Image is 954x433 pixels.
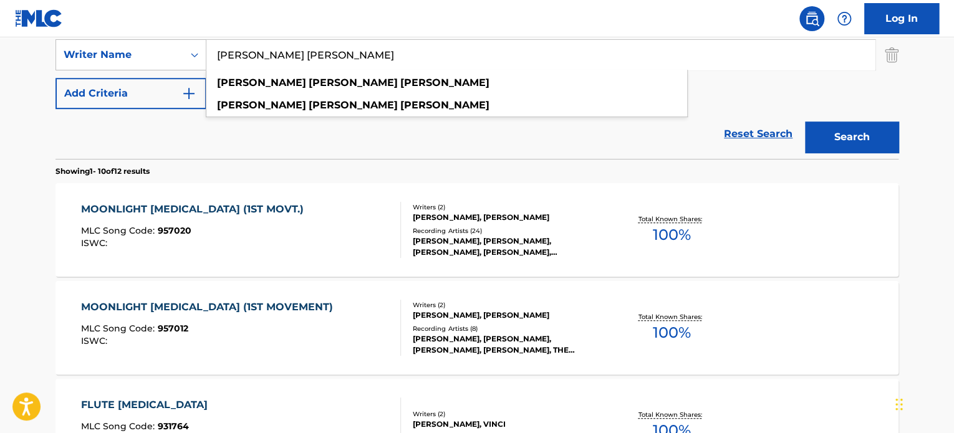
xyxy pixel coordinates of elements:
img: search [804,11,819,26]
a: Public Search [799,6,824,31]
img: Delete Criterion [885,39,899,70]
span: 100 % [652,224,690,246]
strong: [PERSON_NAME] [400,99,489,111]
strong: [PERSON_NAME] [217,77,306,88]
strong: [PERSON_NAME] [309,99,398,111]
div: MOONLIGHT [MEDICAL_DATA] (1ST MOVT.) [81,202,310,217]
div: Drag [895,386,903,423]
div: Writers ( 2 ) [413,202,601,212]
strong: [PERSON_NAME] [400,77,489,88]
iframe: Chat Widget [892,373,954,433]
button: Add Criteria [55,78,206,109]
div: Recording Artists ( 24 ) [413,226,601,236]
div: [PERSON_NAME], [PERSON_NAME] [413,212,601,223]
div: MOONLIGHT [MEDICAL_DATA] (1ST MOVEMENT) [81,300,339,315]
div: [PERSON_NAME], VINCI [413,419,601,430]
p: Total Known Shares: [638,312,705,321]
span: ISWC : [81,335,110,346]
form: Search Form [55,1,899,159]
div: [PERSON_NAME], [PERSON_NAME] [413,310,601,321]
div: Writer Name [64,47,176,62]
span: MLC Song Code : [81,225,158,236]
p: Total Known Shares: [638,410,705,419]
div: Recording Artists ( 8 ) [413,324,601,333]
img: MLC Logo [15,9,63,27]
div: Writers ( 2 ) [413,300,601,310]
strong: [PERSON_NAME] [309,77,398,88]
div: FLUTE [MEDICAL_DATA] [81,397,214,412]
span: 100 % [652,321,690,344]
span: ISWC : [81,237,110,249]
span: MLC Song Code : [81,323,158,334]
a: MOONLIGHT [MEDICAL_DATA] (1ST MOVEMENT)MLC Song Code:957012ISWC:Writers (2)[PERSON_NAME], [PERSON... [55,281,899,374]
a: Reset Search [718,120,799,148]
p: Total Known Shares: [638,214,705,224]
button: Search [805,121,899,153]
span: MLC Song Code : [81,421,158,432]
img: help [837,11,852,26]
span: 957012 [158,323,188,334]
div: [PERSON_NAME], [PERSON_NAME], [PERSON_NAME], [PERSON_NAME], THE [PERSON_NAME], [PERSON_NAME], [PE... [413,333,601,356]
div: Help [832,6,857,31]
span: 957020 [158,225,191,236]
img: 9d2ae6d4665cec9f34b9.svg [181,86,196,101]
div: Writers ( 2 ) [413,409,601,419]
div: [PERSON_NAME], [PERSON_NAME], [PERSON_NAME], [PERSON_NAME], [PERSON_NAME] [413,236,601,258]
a: Log In [864,3,939,34]
a: MOONLIGHT [MEDICAL_DATA] (1ST MOVT.)MLC Song Code:957020ISWC:Writers (2)[PERSON_NAME], [PERSON_NA... [55,183,899,277]
p: Showing 1 - 10 of 12 results [55,166,150,177]
strong: [PERSON_NAME] [217,99,306,111]
span: 931764 [158,421,189,432]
